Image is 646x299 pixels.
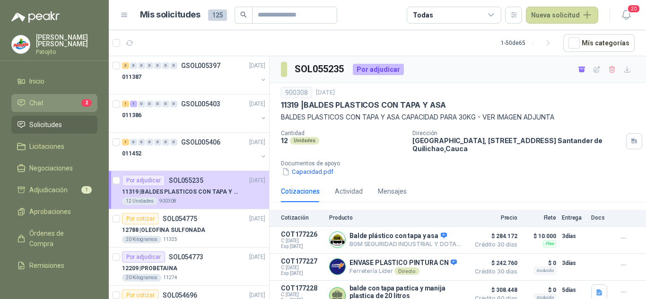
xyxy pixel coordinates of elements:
p: Ferretería Líder [349,267,457,275]
p: Balde plástico con tapa y asa [349,232,464,240]
span: Licitaciones [29,141,64,152]
p: 900308 [159,197,176,205]
p: SOL055235 [169,177,203,184]
a: Negociaciones [11,159,97,177]
span: Solicitudes [29,120,62,130]
p: [DATE] [249,138,265,147]
div: 3 [122,62,129,69]
p: 11274 [163,274,177,282]
div: 0 [130,139,137,145]
div: Mensajes [378,186,407,196]
img: Company Logo [12,35,30,53]
p: Docs [591,214,610,221]
div: 900308 [281,87,312,98]
div: 1 - 50 de 65 [501,35,556,51]
div: Incluido [534,267,556,274]
p: GSOL005403 [181,101,220,107]
p: COT177227 [281,257,323,265]
div: Por adjudicar [353,64,404,75]
span: Remisiones [29,260,64,271]
p: Dirección [412,130,622,137]
span: search [240,11,247,18]
span: $ 284.172 [470,231,517,242]
p: 12788 | OLEOFINA SULFONADA [122,226,205,235]
span: $ 308.448 [470,284,517,296]
a: Por adjudicarSOL054773[DATE] 12209 |PROBETAINA20 Kilogramos11274 [109,248,269,286]
div: 0 [130,62,137,69]
p: 011452 [122,149,141,158]
p: 5 días [562,284,585,296]
div: 0 [170,62,177,69]
div: Directo [394,267,419,275]
p: Documentos de apoyo [281,160,642,167]
span: $ 242.760 [470,257,517,269]
p: [GEOGRAPHIC_DATA], [STREET_ADDRESS] Santander de Quilichao , Cauca [412,137,622,153]
p: $ 0 [523,284,556,296]
span: C: [DATE] [281,265,323,271]
div: 0 [162,62,169,69]
p: [PERSON_NAME] [PERSON_NAME] [36,34,97,47]
p: 011386 [122,111,141,120]
p: 12209 | PROBETAINA [122,264,177,273]
p: 11325 [163,236,177,243]
p: 12 [281,137,288,145]
a: Inicio [11,72,97,90]
div: 0 [146,139,153,145]
img: Logo peakr [11,11,60,23]
p: Flete [523,214,556,221]
span: 1 [81,186,92,194]
p: [DATE] [249,176,265,185]
span: 2 [81,99,92,107]
div: 0 [138,139,145,145]
div: 0 [138,101,145,107]
button: Mís categorías [563,34,635,52]
span: Crédito 30 días [470,269,517,274]
span: Exp: [DATE] [281,271,323,276]
div: 0 [154,139,161,145]
button: 20 [618,7,635,24]
p: [DATE] [249,61,265,70]
p: GSOL005406 [181,139,220,145]
p: [DATE] [249,100,265,109]
span: Órdenes de Compra [29,228,88,249]
div: 0 [154,62,161,69]
a: Chat2 [11,94,97,112]
button: Nueva solicitud [526,7,598,24]
p: [DATE] [316,88,335,97]
a: 1 1 0 0 0 0 0 GSOL005403[DATE] 011386 [122,98,267,128]
a: Solicitudes [11,116,97,134]
p: Entrega [562,214,585,221]
div: 0 [146,62,153,69]
a: Por adjudicarSOL055235[DATE] 11319 |BALDES PLASTICOS CON TAPA Y ASA12 Unidades900308 [109,171,269,209]
span: Inicio [29,76,44,86]
p: Cotización [281,214,323,221]
span: Exp: [DATE] [281,244,323,249]
div: 1 [122,139,129,145]
p: ENVASE PLASTICO PINTURA CN [349,259,457,267]
p: [DATE] [249,214,265,223]
p: $ 10.000 [523,231,556,242]
p: Producto [329,214,464,221]
div: 0 [162,139,169,145]
a: Adjudicación1 [11,181,97,199]
span: Aprobaciones [29,206,71,217]
div: 0 [138,62,145,69]
div: 1 [122,101,129,107]
span: 20 [627,4,640,13]
p: SOL054696 [163,292,197,299]
div: 0 [154,101,161,107]
div: 20 Kilogramos [122,236,161,243]
p: [DATE] [249,253,265,262]
a: Órdenes de Compra [11,224,97,253]
div: 0 [162,101,169,107]
span: Crédito 30 días [470,242,517,248]
p: Precio [470,214,517,221]
p: 11319 | BALDES PLASTICOS CON TAPA Y ASA [122,188,240,196]
a: Aprobaciones [11,203,97,221]
div: Unidades [290,137,319,145]
div: Por cotizar [122,213,159,224]
span: Chat [29,98,44,108]
div: Cotizaciones [281,186,320,196]
div: 0 [170,139,177,145]
span: C: [DATE] [281,292,323,298]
